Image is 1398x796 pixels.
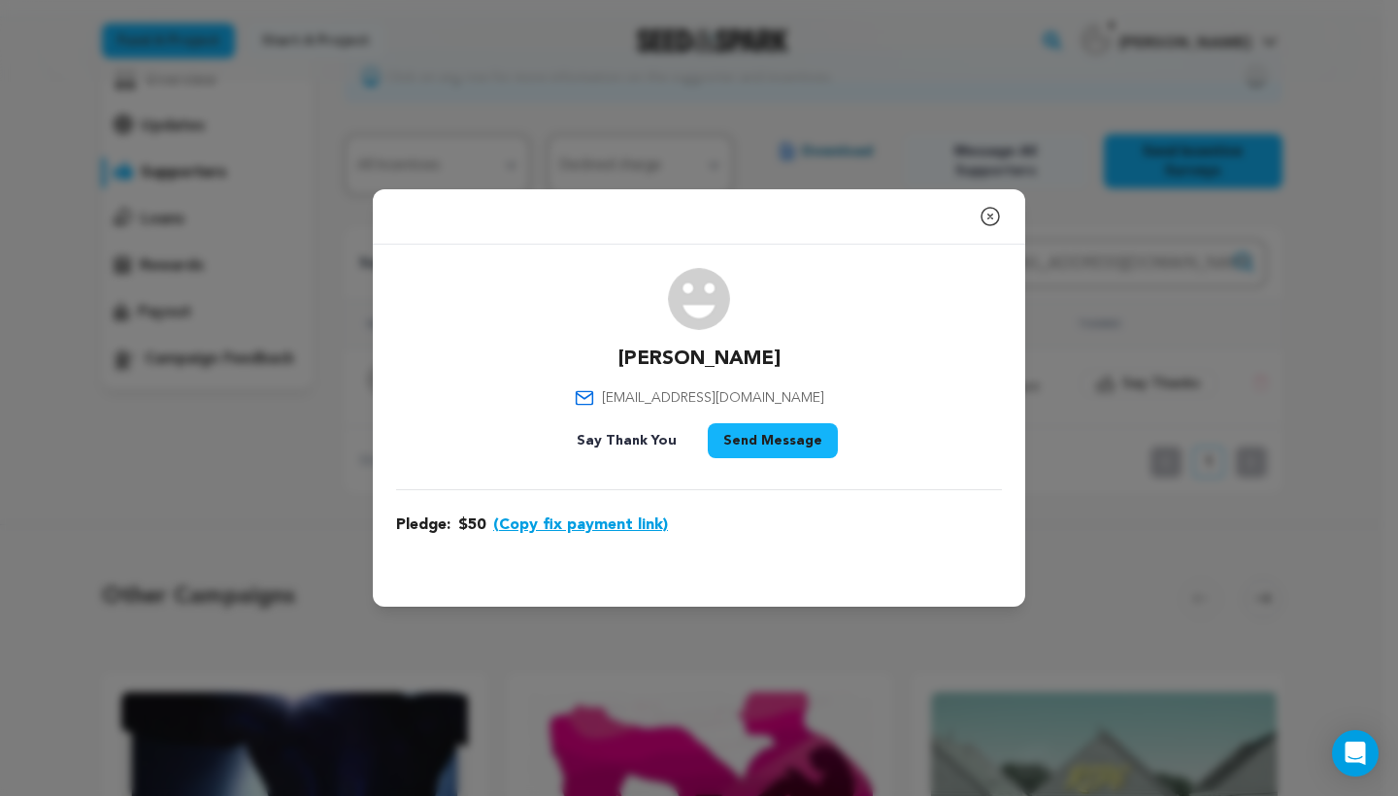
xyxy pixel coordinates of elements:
[1332,730,1379,777] div: Open Intercom Messenger
[668,268,730,330] img: user.png
[602,388,824,408] span: [EMAIL_ADDRESS][DOMAIN_NAME]
[618,346,781,373] p: [PERSON_NAME]
[708,423,838,458] button: Send Message
[561,423,692,458] button: Say Thank You
[493,514,668,537] button: (Copy fix payment link)
[396,514,450,537] span: Pledge:
[458,514,485,537] span: $50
